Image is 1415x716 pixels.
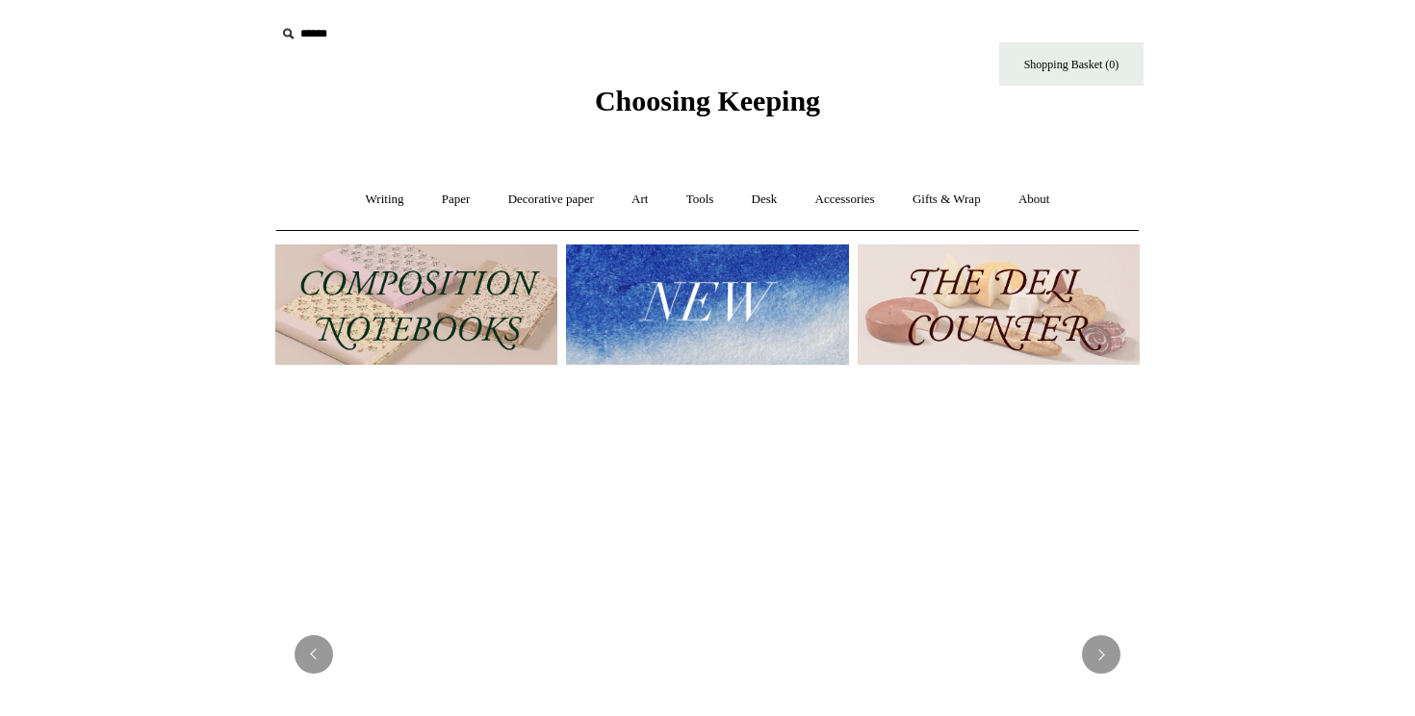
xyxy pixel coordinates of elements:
[614,174,665,225] a: Art
[595,85,820,116] span: Choosing Keeping
[669,174,732,225] a: Tools
[595,100,820,114] a: Choosing Keeping
[491,174,611,225] a: Decorative paper
[895,174,998,225] a: Gifts & Wrap
[798,174,892,225] a: Accessories
[424,174,488,225] a: Paper
[295,635,333,674] button: Previous
[1001,174,1068,225] a: About
[275,244,557,365] img: 202302 Composition ledgers.jpg__PID:69722ee6-fa44-49dd-a067-31375e5d54ec
[734,174,795,225] a: Desk
[348,174,422,225] a: Writing
[566,244,848,365] img: New.jpg__PID:f73bdf93-380a-4a35-bcfe-7823039498e1
[1082,635,1120,674] button: Next
[999,42,1144,86] a: Shopping Basket (0)
[858,244,1140,365] img: The Deli Counter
